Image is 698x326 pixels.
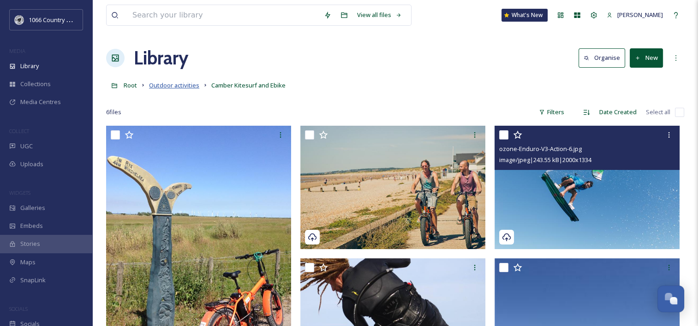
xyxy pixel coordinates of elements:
a: Organise [579,48,630,67]
a: Library [134,44,188,72]
div: Filters [534,103,569,121]
span: UGC [20,142,33,151]
span: Library [20,62,39,70]
img: logo_footerstamp.png [15,15,24,24]
div: Date Created [595,103,641,121]
span: Galleries [20,204,45,212]
button: Organise [579,48,625,67]
span: WIDGETS [9,189,30,196]
span: Outdoor activities [149,81,199,89]
img: ozone-Enduro-V3-Action-6.jpg [495,126,680,249]
span: Embeds [20,221,43,230]
a: View all files [352,6,406,24]
a: Root [124,80,137,91]
a: Outdoor activities [149,80,199,91]
span: Camber Kitesurf and Ebike [211,81,286,89]
span: 6 file s [106,108,121,116]
button: New [630,48,663,67]
a: What's New [501,9,548,22]
span: SnapLink [20,276,46,285]
span: Select all [646,108,670,116]
span: Uploads [20,160,43,169]
span: Maps [20,258,36,267]
input: Search your library [128,5,319,25]
button: Open Chat [657,285,684,312]
a: [PERSON_NAME] [602,6,668,24]
span: Stories [20,239,40,248]
span: image/jpeg | 243.55 kB | 2000 x 1334 [499,156,591,164]
span: COLLECT [9,128,29,134]
span: MEDIA [9,47,25,54]
span: [PERSON_NAME] [617,11,663,19]
span: 1066 Country Marketing [29,15,94,24]
span: Media Centres [20,98,61,106]
img: ebike-hire-camber-sands-hot-models.jpg [300,126,485,249]
a: Camber Kitesurf and Ebike [211,80,286,91]
span: Root [124,81,137,89]
span: Collections [20,80,51,88]
span: ozone-Enduro-V3-Action-6.jpg [499,145,582,153]
span: SOCIALS [9,305,28,312]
